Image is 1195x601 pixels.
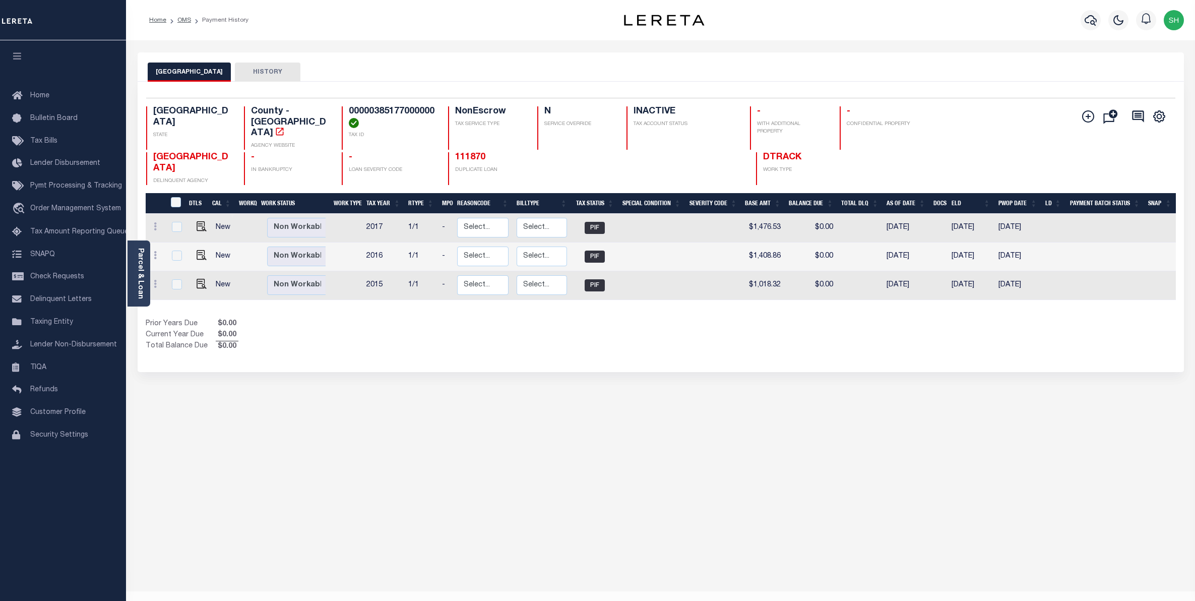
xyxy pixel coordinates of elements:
[438,271,454,300] td: -
[165,193,185,214] th: &nbsp;
[404,193,437,214] th: RType: activate to sort column ascending
[191,16,248,25] li: Payment History
[847,121,925,128] p: CONFIDENTIAL PROPERTY
[513,193,571,214] th: BillType: activate to sort column ascending
[404,214,437,243] td: 1/1
[585,251,605,263] span: PIF
[30,409,86,416] span: Customer Profile
[634,106,738,117] h4: INACTIVE
[146,330,216,341] td: Current Year Due
[404,243,437,271] td: 1/1
[544,121,614,128] p: SERVICE OVERRIDE
[177,17,191,23] a: OMS
[146,341,216,352] td: Total Balance Due
[235,63,300,82] button: HISTORY
[455,153,485,162] a: 111870
[585,222,605,234] span: PIF
[455,121,525,128] p: TAX SERVICE TYPE
[741,214,785,243] td: $1,476.53
[349,153,352,162] span: -
[362,193,404,214] th: Tax Year: activate to sort column ascending
[153,106,232,128] h4: [GEOGRAPHIC_DATA]
[994,243,1041,271] td: [DATE]
[618,193,685,214] th: Special Condition: activate to sort column ascending
[349,132,436,139] p: TAX ID
[30,160,100,167] span: Lender Disbursement
[571,193,618,214] th: Tax Status: activate to sort column ascending
[741,243,785,271] td: $1,408.86
[30,364,46,371] span: TIQA
[994,271,1041,300] td: [DATE]
[883,243,929,271] td: [DATE]
[30,138,57,145] span: Tax Bills
[251,106,330,139] h4: County - [GEOGRAPHIC_DATA]
[455,106,525,117] h4: NonEscrow
[30,115,78,122] span: Bulletin Board
[208,193,235,214] th: CAL: activate to sort column ascending
[837,193,883,214] th: Total DLQ: activate to sort column ascending
[216,330,238,341] span: $0.00
[624,15,705,26] img: logo-dark.svg
[757,121,827,136] p: WITH ADDITIONAL PROPERTY
[251,153,255,162] span: -
[137,248,144,299] a: Parcel & Loan
[330,193,362,214] th: Work Type
[785,193,837,214] th: Balance Due: activate to sort column ascending
[349,106,436,128] h4: 00000385177000000
[1164,10,1184,30] img: svg+xml;base64,PHN2ZyB4bWxucz0iaHR0cDovL3d3dy53My5vcmcvMjAwMC9zdmciIHBvaW50ZXItZXZlbnRzPSJub25lIi...
[251,142,330,150] p: AGENCY WEBSITE
[763,166,842,174] p: WORK TYPE
[30,92,49,99] span: Home
[30,251,55,258] span: SNAPQ
[212,271,240,300] td: New
[741,193,785,214] th: Base Amt: activate to sort column ascending
[362,243,404,271] td: 2016
[785,271,837,300] td: $0.00
[757,107,761,116] span: -
[785,214,837,243] td: $0.00
[929,193,948,214] th: Docs
[438,243,454,271] td: -
[948,193,994,214] th: ELD: activate to sort column ascending
[30,228,129,235] span: Tax Amount Reporting Queue
[785,243,837,271] td: $0.00
[153,177,232,185] p: DELINQUENT AGENCY
[185,193,208,214] th: DTLS
[883,193,929,214] th: As of Date: activate to sort column ascending
[12,203,28,216] i: travel_explore
[212,214,240,243] td: New
[453,193,512,214] th: ReasonCode: activate to sort column ascending
[1065,193,1144,214] th: Payment Batch Status: activate to sort column ascending
[948,214,994,243] td: [DATE]
[251,166,330,174] p: IN BANKRUPTCY
[847,107,850,116] span: -
[685,193,741,214] th: Severity Code: activate to sort column ascending
[883,271,929,300] td: [DATE]
[948,243,994,271] td: [DATE]
[153,132,232,139] p: STATE
[235,193,257,214] th: WorkQ
[1144,193,1176,214] th: SNAP: activate to sort column ascending
[544,106,614,117] h4: N
[30,205,121,212] span: Order Management System
[741,271,785,300] td: $1,018.32
[948,271,994,300] td: [DATE]
[994,214,1041,243] td: [DATE]
[634,121,738,128] p: TAX ACCOUNT STATUS
[362,271,404,300] td: 2015
[216,319,238,330] span: $0.00
[216,341,238,352] span: $0.00
[30,432,88,439] span: Security Settings
[212,243,240,271] td: New
[30,341,117,348] span: Lender Non-Disbursement
[438,193,454,214] th: MPO
[585,279,605,291] span: PIF
[362,214,404,243] td: 2017
[149,17,166,23] a: Home
[883,214,929,243] td: [DATE]
[1041,193,1065,214] th: LD: activate to sort column ascending
[455,166,620,174] p: DUPLICATE LOAN
[30,183,122,190] span: Pymt Processing & Tracking
[30,386,58,393] span: Refunds
[146,193,165,214] th: &nbsp;&nbsp;&nbsp;&nbsp;&nbsp;&nbsp;&nbsp;&nbsp;&nbsp;&nbsp;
